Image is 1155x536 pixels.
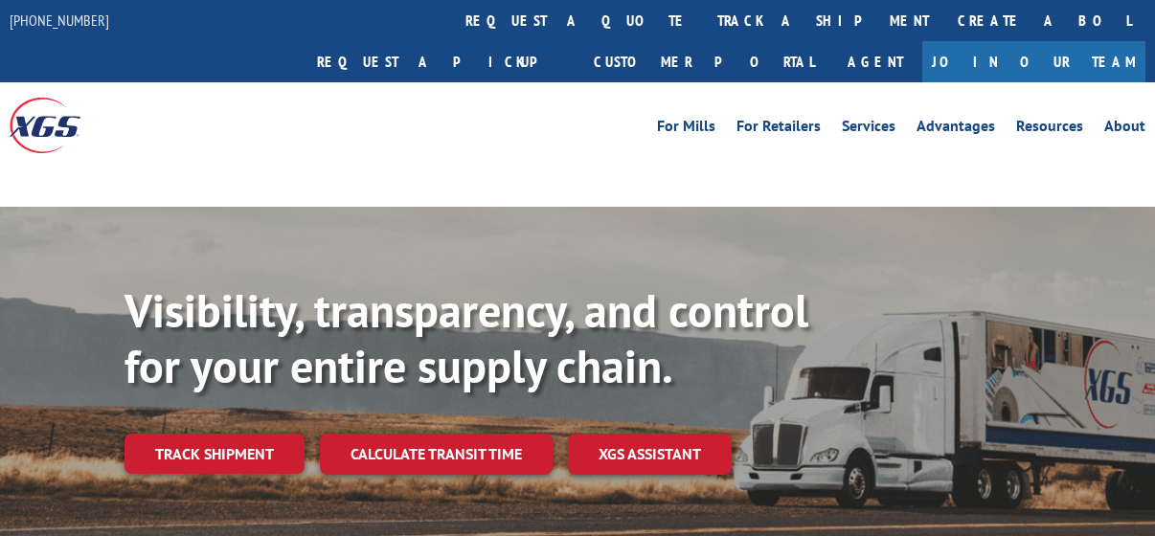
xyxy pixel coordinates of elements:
a: About [1104,119,1145,140]
a: For Retailers [736,119,821,140]
a: Track shipment [125,434,305,474]
a: Join Our Team [922,41,1145,82]
a: Advantages [917,119,995,140]
a: For Mills [657,119,715,140]
b: Visibility, transparency, and control for your entire supply chain. [125,280,808,395]
a: [PHONE_NUMBER] [10,11,109,30]
a: XGS ASSISTANT [568,434,732,475]
a: Agent [828,41,922,82]
a: Calculate transit time [320,434,553,475]
a: Request a pickup [303,41,579,82]
a: Resources [1016,119,1083,140]
a: Services [842,119,895,140]
a: Customer Portal [579,41,828,82]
